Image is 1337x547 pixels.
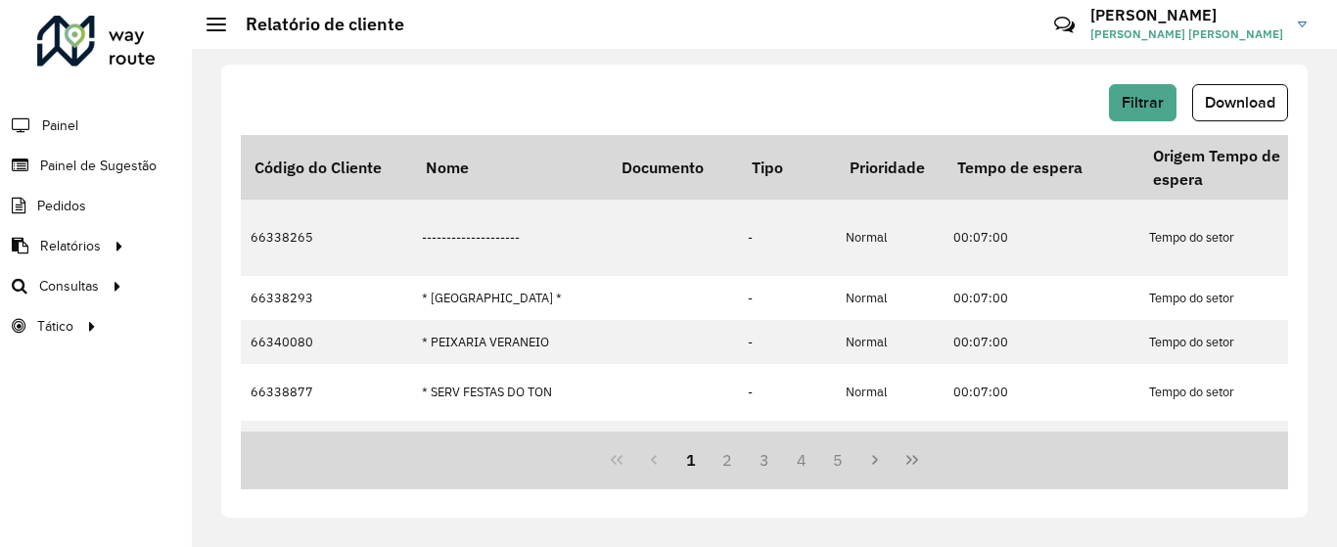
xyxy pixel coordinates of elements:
td: - [738,200,836,276]
button: 2 [709,441,746,479]
h2: Relatório de cliente [226,14,404,35]
td: -------------------- [412,200,608,276]
td: 66338293 [241,276,412,320]
button: Filtrar [1109,84,1176,121]
th: Tempo de espera [944,135,1139,200]
span: Relatórios [40,236,101,256]
th: Tipo [738,135,836,200]
button: Last Page [894,441,931,479]
button: 3 [746,441,783,479]
button: 4 [783,441,820,479]
td: Tempo do setor [1139,364,1335,421]
button: 5 [820,441,857,479]
span: Download [1205,94,1275,111]
td: Normal [836,276,944,320]
button: 1 [672,441,710,479]
td: Tempo do setor [1139,200,1335,276]
td: Normal [836,421,944,478]
span: [PERSON_NAME] [PERSON_NAME] [1090,25,1283,43]
span: Painel [42,115,78,136]
td: . [412,421,608,478]
th: Documento [608,135,738,200]
th: Nome [412,135,608,200]
td: Normal [836,364,944,421]
td: Tempo do setor [1139,421,1335,478]
td: 66338193 [241,421,412,478]
td: - [738,421,836,478]
button: Next Page [856,441,894,479]
button: Download [1192,84,1288,121]
td: - [738,364,836,421]
td: - [738,276,836,320]
td: - [738,320,836,364]
td: 66338265 [241,200,412,276]
td: * [GEOGRAPHIC_DATA] * [412,276,608,320]
td: * PEIXARIA VERANEIO [412,320,608,364]
th: Origem Tempo de espera [1139,135,1335,200]
td: 00:07:00 [944,320,1139,364]
span: Pedidos [37,196,86,216]
td: Tempo do setor [1139,276,1335,320]
td: Tempo do setor [1139,320,1335,364]
h3: [PERSON_NAME] [1090,6,1283,24]
td: 00:07:00 [944,276,1139,320]
td: Normal [836,200,944,276]
th: Código do Cliente [241,135,412,200]
span: Filtrar [1122,94,1164,111]
span: Tático [37,316,73,337]
td: 00:07:00 [944,200,1139,276]
th: Prioridade [836,135,944,200]
span: Consultas [39,276,99,296]
td: * SERV FESTAS DO TON [412,364,608,421]
td: Normal [836,320,944,364]
td: 66340080 [241,320,412,364]
a: Contato Rápido [1043,4,1085,46]
td: 00:07:00 [944,421,1139,478]
td: 66338877 [241,364,412,421]
td: 00:07:00 [944,364,1139,421]
span: Painel de Sugestão [40,156,157,176]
